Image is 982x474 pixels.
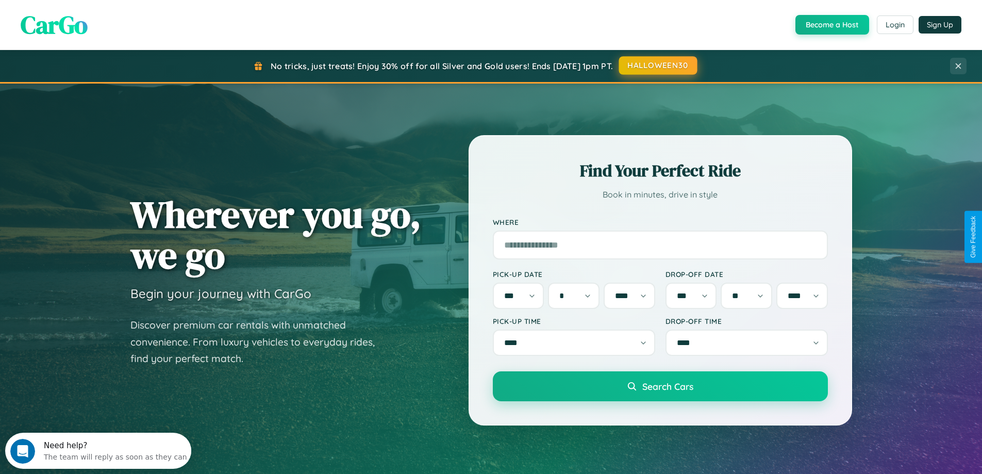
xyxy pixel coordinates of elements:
[493,218,828,226] label: Where
[130,194,421,275] h1: Wherever you go, we go
[39,9,182,17] div: Need help?
[665,270,828,279] label: Drop-off Date
[493,371,828,401] button: Search Cars
[39,17,182,28] div: The team will reply as soon as they can
[970,216,977,258] div: Give Feedback
[619,56,697,75] button: HALLOWEEN30
[21,8,88,42] span: CarGo
[493,159,828,182] h2: Find Your Perfect Ride
[271,61,613,71] span: No tricks, just treats! Enjoy 30% off for all Silver and Gold users! Ends [DATE] 1pm PT.
[642,381,693,392] span: Search Cars
[795,15,869,35] button: Become a Host
[493,187,828,202] p: Book in minutes, drive in style
[130,317,388,367] p: Discover premium car rentals with unmatched convenience. From luxury vehicles to everyday rides, ...
[493,270,655,279] label: Pick-up Date
[130,286,311,301] h3: Begin your journey with CarGo
[493,317,655,325] label: Pick-up Time
[919,16,961,34] button: Sign Up
[5,433,191,469] iframe: Intercom live chat discovery launcher
[877,15,913,34] button: Login
[10,439,35,464] iframe: Intercom live chat
[665,317,828,325] label: Drop-off Time
[4,4,192,32] div: Open Intercom Messenger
